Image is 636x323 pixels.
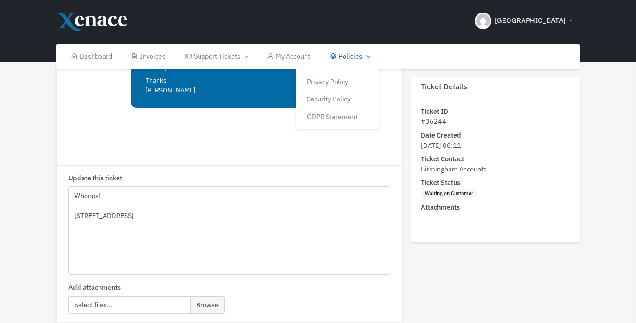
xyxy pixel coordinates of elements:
[175,44,257,69] a: Support Tickets
[61,44,122,69] a: Dashboard
[68,282,121,292] label: Add attachments
[495,15,566,26] span: [GEOGRAPHIC_DATA]
[296,108,379,125] a: GDPR Statement
[122,44,176,69] a: Invoices
[258,44,320,69] a: My Account
[421,117,446,126] span: #36244
[421,189,477,199] span: Waiting on Customer
[320,44,379,69] a: Policies
[421,154,570,165] dt: Ticket Contact
[421,141,461,150] span: [DATE] 08:11
[421,106,570,117] dt: Ticket ID
[469,5,580,37] button: [GEOGRAPHIC_DATA]
[421,130,570,140] dt: Date Created
[421,203,570,213] dt: Attachments
[421,165,487,173] span: Birmingham Accounts
[296,73,379,91] a: Privacy Policy
[411,77,580,97] h3: Ticket Details
[296,69,379,129] div: Support Tickets
[421,178,570,188] dt: Ticket Status
[296,90,379,108] a: Security Policy
[68,173,122,183] label: Update this ticket
[475,13,491,29] img: Header Avatar
[146,76,360,95] p: Thanks [PERSON_NAME]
